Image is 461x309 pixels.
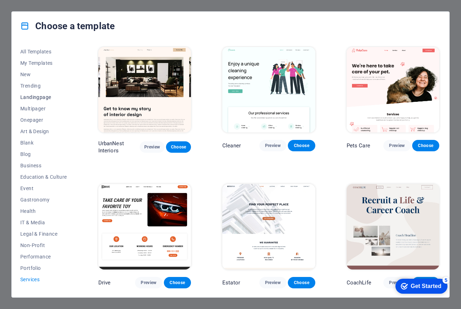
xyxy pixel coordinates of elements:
[98,47,191,132] img: UrbanNest Interiors
[222,279,240,286] p: Estator
[98,140,140,154] p: UrbanNest Interiors
[20,288,67,294] span: Sports & Beauty
[259,277,286,288] button: Preview
[347,184,439,269] img: CoachLife
[20,117,67,123] span: Onepager
[20,148,67,160] button: Blog
[347,47,439,132] img: Pets Care
[20,49,67,54] span: All Templates
[347,279,371,286] p: CoachLife
[20,285,67,297] button: Sports & Beauty
[20,171,67,183] button: Education & Culture
[20,57,67,69] button: My Templates
[20,114,67,126] button: Onepager
[222,184,315,269] img: Estator
[20,208,67,214] span: Health
[53,1,60,9] div: 5
[166,141,191,153] button: Choose
[20,217,67,228] button: IT & Media
[294,143,309,148] span: Choose
[140,141,165,153] button: Preview
[20,80,67,91] button: Trending
[20,231,67,237] span: Legal & Finance
[20,91,67,103] button: Landingpage
[98,279,111,286] p: Drive
[20,265,67,271] span: Portfolio
[222,142,241,149] p: Cleaner
[20,106,67,111] span: Multipager
[265,280,281,286] span: Preview
[20,240,67,251] button: Non-Profit
[20,254,67,260] span: Performance
[288,277,315,288] button: Choose
[265,143,281,148] span: Preview
[145,144,159,150] span: Preview
[20,197,67,203] span: Gastronomy
[383,277,410,288] button: Preview
[20,129,67,134] span: Art & Design
[20,174,67,180] span: Education & Culture
[259,140,286,151] button: Preview
[389,280,405,286] span: Preview
[20,277,67,282] span: Services
[288,140,315,151] button: Choose
[20,83,67,89] span: Trending
[389,143,405,148] span: Preview
[20,140,67,146] span: Blank
[418,143,434,148] span: Choose
[20,183,67,194] button: Event
[20,160,67,171] button: Business
[20,103,67,114] button: Multipager
[20,205,67,217] button: Health
[383,140,410,151] button: Preview
[294,280,309,286] span: Choose
[20,72,67,77] span: New
[20,60,67,66] span: My Templates
[20,46,67,57] button: All Templates
[20,242,67,248] span: Non-Profit
[20,220,67,225] span: IT & Media
[135,277,162,288] button: Preview
[20,262,67,274] button: Portfolio
[20,163,67,168] span: Business
[170,280,185,286] span: Choose
[20,94,67,100] span: Landingpage
[164,277,191,288] button: Choose
[20,194,67,205] button: Gastronomy
[412,140,439,151] button: Choose
[20,274,67,285] button: Services
[141,280,156,286] span: Preview
[20,151,67,157] span: Blog
[20,126,67,137] button: Art & Design
[98,184,191,269] img: Drive
[347,142,370,149] p: Pets Care
[20,69,67,80] button: New
[6,4,58,19] div: Get Started 5 items remaining, 0% complete
[20,251,67,262] button: Performance
[20,228,67,240] button: Legal & Finance
[20,185,67,191] span: Event
[21,8,52,14] div: Get Started
[20,137,67,148] button: Blank
[172,144,185,150] span: Choose
[20,20,115,32] h4: Choose a template
[222,47,315,132] img: Cleaner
